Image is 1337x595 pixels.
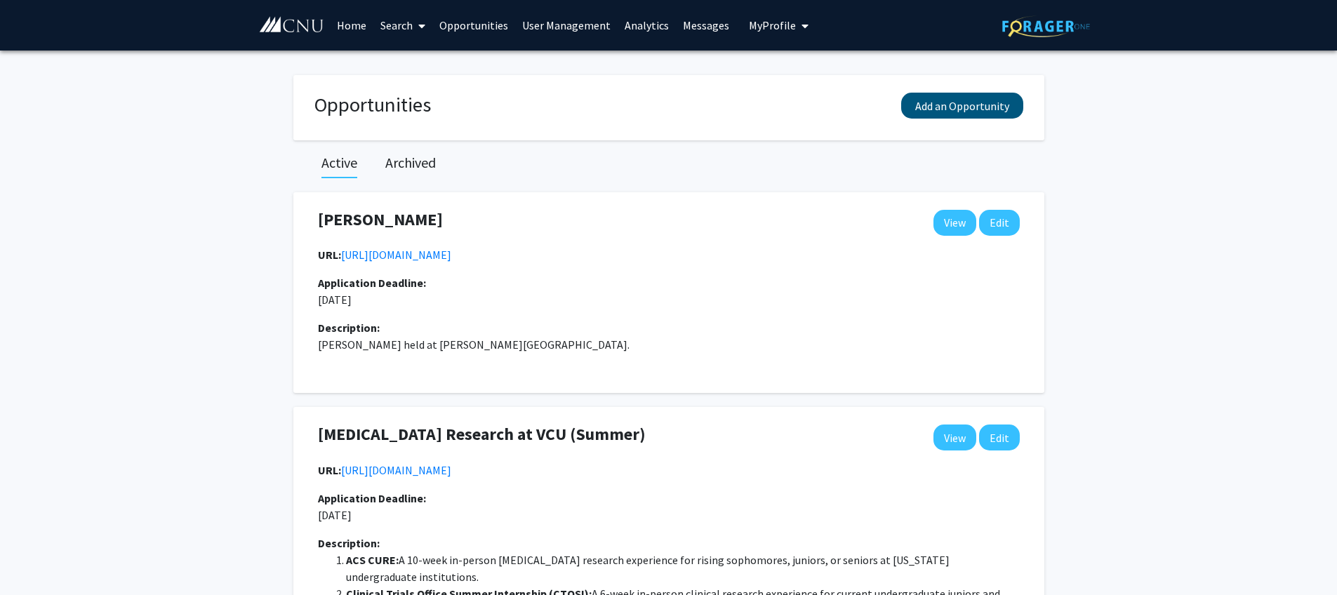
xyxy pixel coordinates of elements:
[1002,15,1090,37] img: ForagerOne Logo
[346,551,1020,585] li: A 10-week in-person [MEDICAL_DATA] research experience for rising sophomores, juniors, or seniors...
[318,463,341,477] b: URL:
[318,276,426,290] b: Application Deadline:
[346,553,399,567] strong: ACS CURE:
[373,1,432,50] a: Search
[676,1,736,50] a: Messages
[979,424,1020,450] button: Edit
[258,16,325,34] img: Christopher Newport University Logo
[318,210,443,230] h4: [PERSON_NAME]
[933,424,976,450] a: View
[979,210,1020,236] button: Edit
[318,274,598,308] p: [DATE]
[432,1,515,50] a: Opportunities
[314,93,431,117] h1: Opportunities
[318,248,341,262] b: URL:
[318,491,426,505] b: Application Deadline:
[515,1,618,50] a: User Management
[11,532,60,584] iframe: Chat
[318,535,1020,551] div: Description:
[749,18,796,32] span: My Profile
[318,336,1020,353] p: [PERSON_NAME] held at [PERSON_NAME][GEOGRAPHIC_DATA].
[341,248,451,262] a: Opens in a new tab
[330,1,373,50] a: Home
[318,319,1020,336] div: Description:
[318,490,598,523] p: [DATE]
[901,93,1023,119] button: Add an Opportunity
[321,154,357,171] h2: Active
[341,463,451,477] a: Opens in a new tab
[618,1,676,50] a: Analytics
[318,424,646,445] h4: [MEDICAL_DATA] Research at VCU (Summer)
[933,210,976,236] a: View
[385,154,436,171] h2: Archived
